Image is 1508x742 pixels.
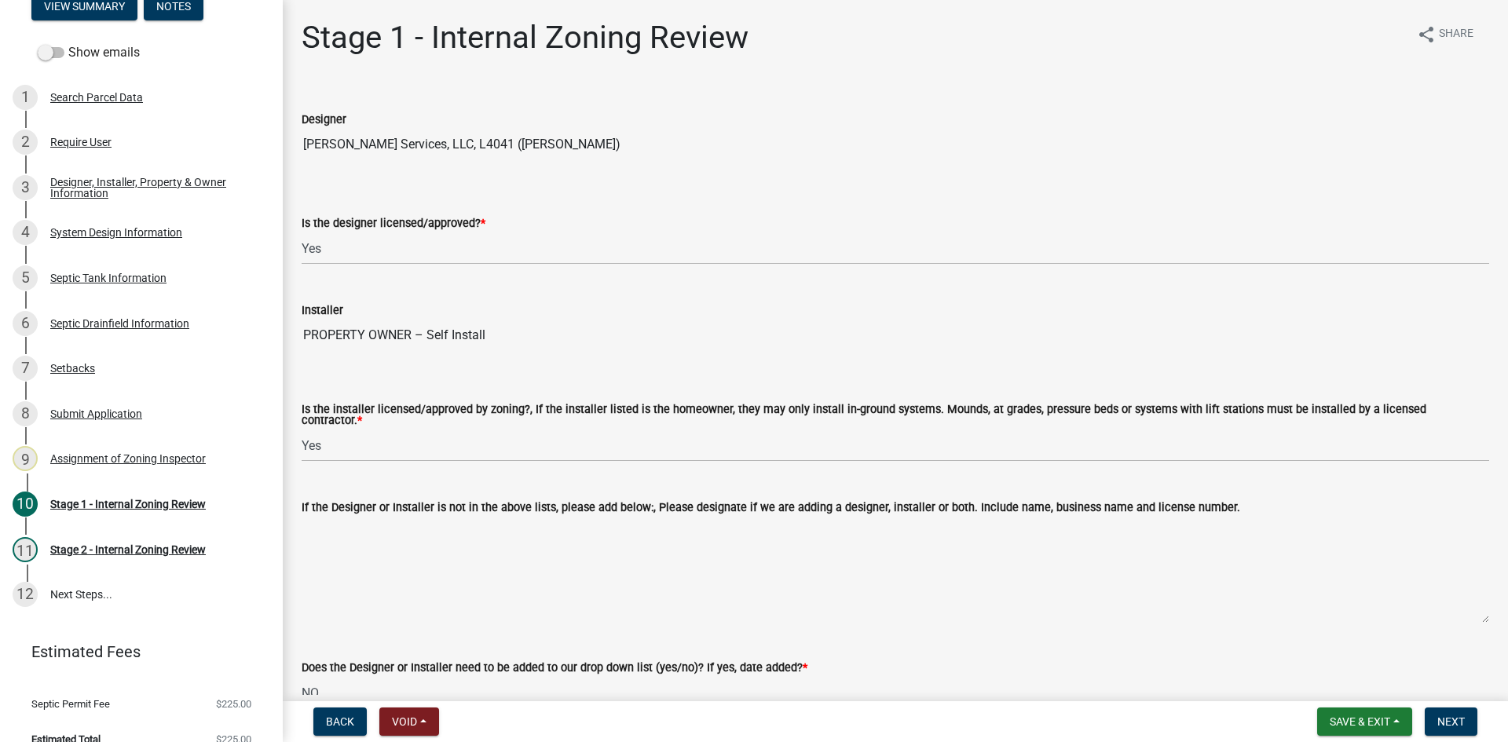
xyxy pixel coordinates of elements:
[302,218,485,229] label: Is the designer licensed/approved?
[326,715,354,728] span: Back
[50,318,189,329] div: Septic Drainfield Information
[144,1,203,13] wm-modal-confirm: Notes
[50,227,182,238] div: System Design Information
[13,130,38,155] div: 2
[31,1,137,13] wm-modal-confirm: Summary
[13,311,38,336] div: 6
[1439,25,1473,44] span: Share
[13,492,38,517] div: 10
[13,265,38,291] div: 5
[38,43,140,62] label: Show emails
[50,137,112,148] div: Require User
[302,115,346,126] label: Designer
[13,220,38,245] div: 4
[50,363,95,374] div: Setbacks
[1425,707,1477,736] button: Next
[13,582,38,607] div: 12
[1404,19,1486,49] button: shareShare
[50,92,143,103] div: Search Parcel Data
[302,404,1489,427] label: Is the installer licensed/approved by zoning?, If the installer listed is the homeowner, they may...
[302,305,343,316] label: Installer
[379,707,439,736] button: Void
[31,699,110,709] span: Septic Permit Fee
[302,503,1240,514] label: If the Designer or Installer is not in the above lists, please add below:, Please designate if we...
[50,272,167,283] div: Septic Tank Information
[50,453,206,464] div: Assignment of Zoning Inspector
[313,707,367,736] button: Back
[13,356,38,381] div: 7
[1417,25,1436,44] i: share
[13,175,38,200] div: 3
[13,85,38,110] div: 1
[50,408,142,419] div: Submit Application
[50,499,206,510] div: Stage 1 - Internal Zoning Review
[302,663,807,674] label: Does the Designer or Installer need to be added to our drop down list (yes/no)? If yes, date added?
[50,544,206,555] div: Stage 2 - Internal Zoning Review
[13,537,38,562] div: 11
[13,446,38,471] div: 9
[392,715,417,728] span: Void
[1317,707,1412,736] button: Save & Exit
[216,699,251,709] span: $225.00
[1437,715,1465,728] span: Next
[302,19,749,57] h1: Stage 1 - Internal Zoning Review
[1330,715,1390,728] span: Save & Exit
[13,636,258,667] a: Estimated Fees
[13,401,38,426] div: 8
[50,177,258,199] div: Designer, Installer, Property & Owner Information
